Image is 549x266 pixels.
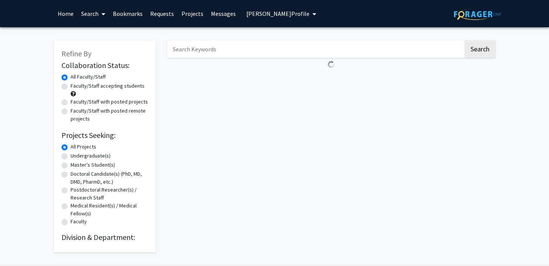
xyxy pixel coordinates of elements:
h2: Projects Seeking: [62,131,148,140]
label: Faculty/Staff with posted remote projects [71,107,148,123]
label: Medical Resident(s) / Medical Fellow(s) [71,202,148,218]
a: Bookmarks [109,0,146,27]
h2: Division & Department: [62,233,148,242]
nav: Page navigation [167,71,495,88]
label: All Faculty/Staff [71,73,106,81]
label: All Projects [71,143,96,151]
label: Master's Student(s) [71,161,115,169]
span: Refine By [62,49,91,58]
input: Search Keywords [167,40,463,58]
span: [PERSON_NAME] Profile [246,10,309,17]
h2: Collaboration Status: [62,61,148,70]
label: Undergraduate(s) [71,152,111,160]
label: Faculty [71,218,87,226]
label: Postdoctoral Researcher(s) / Research Staff [71,186,148,202]
iframe: Chat [517,232,543,260]
label: Faculty/Staff accepting students [71,82,145,90]
a: Messages [207,0,240,27]
button: Search [464,40,495,58]
label: Doctoral Candidate(s) (PhD, MD, DMD, PharmD, etc.) [71,170,148,186]
img: ForagerOne Logo [454,8,501,20]
a: Search [77,0,109,27]
img: Loading [324,58,338,71]
a: Projects [178,0,207,27]
a: Home [54,0,77,27]
a: Requests [146,0,178,27]
label: Faculty/Staff with posted projects [71,98,148,106]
